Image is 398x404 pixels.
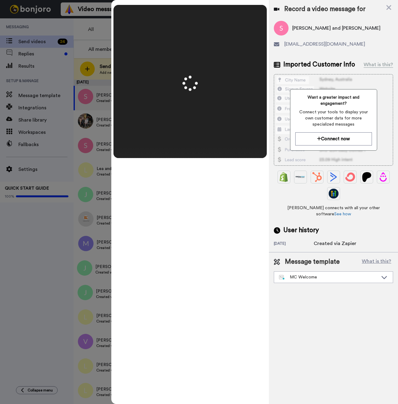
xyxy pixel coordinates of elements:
[345,172,355,182] img: ConvertKit
[279,274,378,280] div: MC Welcome
[279,275,285,280] img: nextgen-template.svg
[360,257,393,266] button: What is this?
[279,172,289,182] img: Shopify
[284,40,365,48] span: [EMAIL_ADDRESS][DOMAIN_NAME]
[362,172,372,182] img: Patreon
[295,132,372,145] button: Connect now
[285,257,340,266] span: Message template
[378,172,388,182] img: Drip
[295,109,372,127] span: Connect your tools to display your own customer data for more specialized messages
[283,226,319,235] span: User history
[329,189,339,198] img: GoHighLevel
[329,172,339,182] img: ActiveCampaign
[296,172,305,182] img: Ontraport
[314,240,356,247] div: Created via Zapier
[295,94,372,107] span: Want a greater impact and engagement?
[334,212,351,216] a: See how
[274,241,314,247] div: [DATE]
[283,60,355,69] span: Imported Customer Info
[312,172,322,182] img: Hubspot
[274,205,393,217] span: [PERSON_NAME] connects with all your other software
[364,61,393,68] div: What is this?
